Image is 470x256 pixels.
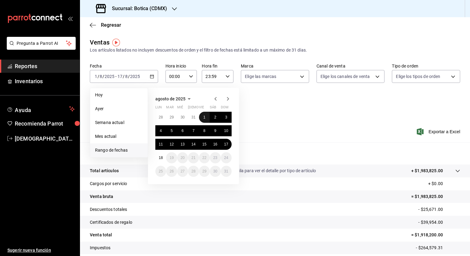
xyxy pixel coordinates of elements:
button: 31 de agosto de 2025 [221,166,232,177]
abbr: 29 de agosto de 2025 [202,169,206,173]
abbr: 10 de agosto de 2025 [224,129,228,133]
button: 12 de agosto de 2025 [166,139,177,150]
abbr: martes [166,105,173,112]
abbr: 1 de agosto de 2025 [203,115,205,119]
abbr: 12 de agosto de 2025 [169,142,173,146]
span: - [115,74,117,79]
label: Marca [241,64,309,68]
p: - $264,579.31 [416,245,460,251]
input: -- [125,74,128,79]
button: 25 de agosto de 2025 [155,166,166,177]
button: 28 de agosto de 2025 [188,166,199,177]
a: Pregunta a Parrot AI [4,45,76,51]
input: -- [117,74,123,79]
button: 15 de agosto de 2025 [199,139,210,150]
abbr: 16 de agosto de 2025 [213,142,217,146]
p: Da clic en la fila para ver el detalle por tipo de artículo [214,168,316,174]
button: 20 de agosto de 2025 [177,152,188,163]
abbr: 24 de agosto de 2025 [224,156,228,160]
abbr: 13 de agosto de 2025 [181,142,185,146]
button: 22 de agosto de 2025 [199,152,210,163]
button: 29 de agosto de 2025 [199,166,210,177]
p: Certificados de regalo [90,219,132,226]
span: / [128,74,130,79]
p: + $0.00 [428,180,460,187]
p: - $39,954.00 [418,219,460,226]
span: Regresar [101,22,121,28]
span: Semana actual [95,119,143,126]
label: Hora fin [202,64,233,68]
abbr: 8 de agosto de 2025 [203,129,205,133]
p: Descuentos totales [90,206,127,213]
button: 21 de agosto de 2025 [188,152,199,163]
span: Elige los tipos de orden [396,73,440,80]
span: Sugerir nueva función [7,247,75,254]
abbr: 28 de julio de 2025 [159,115,163,119]
button: 6 de agosto de 2025 [177,125,188,136]
p: Resumen [90,150,460,157]
abbr: domingo [221,105,229,112]
span: / [123,74,125,79]
span: Ayuda [15,105,67,113]
button: 18 de agosto de 2025 [155,152,166,163]
button: 11 de agosto de 2025 [155,139,166,150]
button: open_drawer_menu [68,16,73,21]
span: Ayer [95,106,143,112]
img: Tooltip marker [112,39,120,46]
abbr: 23 de agosto de 2025 [213,156,217,160]
abbr: 22 de agosto de 2025 [202,156,206,160]
abbr: 20 de agosto de 2025 [181,156,185,160]
abbr: 18 de agosto de 2025 [159,156,163,160]
button: 1 de agosto de 2025 [199,112,210,123]
label: Fecha [90,64,158,68]
abbr: jueves [188,105,224,112]
input: -- [94,74,98,79]
abbr: 4 de agosto de 2025 [160,129,162,133]
label: Hora inicio [165,64,197,68]
button: 30 de agosto de 2025 [210,166,221,177]
button: 17 de agosto de 2025 [221,139,232,150]
button: 26 de agosto de 2025 [166,166,177,177]
abbr: 2 de agosto de 2025 [214,115,216,119]
abbr: 3 de agosto de 2025 [225,115,227,119]
abbr: 31 de julio de 2025 [191,115,195,119]
input: -- [99,74,102,79]
label: Canal de venta [317,64,385,68]
span: Inventarios [15,77,75,85]
abbr: 29 de julio de 2025 [169,115,173,119]
abbr: 7 de agosto de 2025 [193,129,195,133]
abbr: 21 de agosto de 2025 [191,156,195,160]
button: 30 de julio de 2025 [177,112,188,123]
button: 29 de julio de 2025 [166,112,177,123]
button: 10 de agosto de 2025 [221,125,232,136]
button: 8 de agosto de 2025 [199,125,210,136]
span: Rango de fechas [95,147,143,153]
abbr: miércoles [177,105,183,112]
button: agosto de 2025 [155,95,193,103]
button: 14 de agosto de 2025 [188,139,199,150]
abbr: 26 de agosto de 2025 [169,169,173,173]
span: Elige los canales de venta [321,73,370,80]
abbr: 31 de agosto de 2025 [224,169,228,173]
button: 2 de agosto de 2025 [210,112,221,123]
span: Reportes [15,62,75,70]
p: Venta bruta [90,193,113,200]
button: 19 de agosto de 2025 [166,152,177,163]
span: Hoy [95,92,143,98]
p: = $1,918,200.00 [411,232,460,238]
button: 9 de agosto de 2025 [210,125,221,136]
p: Impuestos [90,245,110,251]
span: agosto de 2025 [155,96,185,101]
span: / [102,74,104,79]
button: 3 de agosto de 2025 [221,112,232,123]
input: ---- [104,74,115,79]
abbr: 28 de agosto de 2025 [191,169,195,173]
button: Exportar a Excel [418,128,460,135]
button: 13 de agosto de 2025 [177,139,188,150]
abbr: 5 de agosto de 2025 [171,129,173,133]
button: 23 de agosto de 2025 [210,152,221,163]
span: [DEMOGRAPHIC_DATA][PERSON_NAME][DATE] [15,134,75,143]
abbr: 14 de agosto de 2025 [191,142,195,146]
